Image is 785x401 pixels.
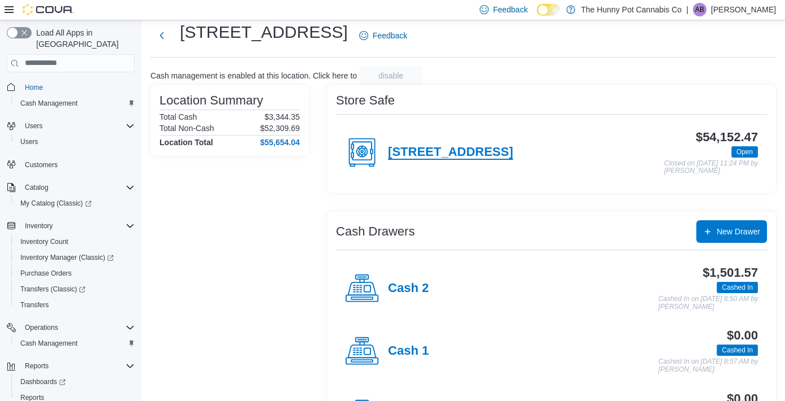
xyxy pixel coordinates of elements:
button: Operations [20,321,63,334]
span: Feedback [493,4,528,15]
h4: Cash 1 [388,344,429,359]
span: Operations [20,321,135,334]
button: Operations [2,320,139,335]
span: Dashboards [16,375,135,389]
button: Next [150,24,173,47]
span: Cash Management [20,99,77,108]
h6: Total Cash [159,112,197,121]
h6: Total Non-Cash [159,124,214,133]
p: Cash management is enabled at this location. Click here to [150,71,357,80]
p: Cashed In on [DATE] 8:50 AM by [PERSON_NAME] [658,295,758,311]
a: Dashboards [16,375,70,389]
a: Transfers [16,298,53,312]
span: Inventory Count [16,235,135,249]
span: Cashed In [722,282,753,293]
button: Customers [2,156,139,173]
span: Cashed In [717,282,758,293]
a: Transfers (Classic) [16,282,90,296]
a: Transfers (Classic) [11,281,139,297]
button: Inventory [20,219,57,233]
button: Users [20,119,47,133]
span: Catalog [25,183,48,192]
a: Inventory Manager (Classic) [11,250,139,265]
span: Transfers [20,300,49,310]
span: Purchase Orders [20,269,72,278]
button: Catalog [2,180,139,195]
h3: $54,152.47 [696,130,758,144]
a: My Catalog (Classic) [16,197,96,210]
a: Inventory Count [16,235,73,249]
button: Inventory [2,218,139,234]
a: Cash Management [16,337,82,350]
span: Open [736,147,753,157]
button: Users [2,118,139,134]
span: My Catalog (Classic) [16,197,135,210]
a: Feedback [355,24,412,47]
h3: Cash Drawers [336,225,415,238]
span: My Catalog (Classic) [20,199,92,208]
a: Home [20,81,48,94]
button: Cash Management [11,95,139,111]
button: Reports [2,358,139,374]
input: Dark Mode [537,4,560,16]
h3: Location Summary [159,94,263,107]
span: AB [695,3,704,16]
a: Inventory Manager (Classic) [16,251,118,264]
a: Users [16,135,42,149]
a: Purchase Orders [16,267,76,280]
span: Operations [25,323,58,332]
a: Cash Management [16,97,82,110]
span: Inventory Manager (Classic) [20,253,114,262]
button: Home [2,79,139,95]
button: New Drawer [696,220,767,243]
h3: $0.00 [727,329,758,342]
h1: [STREET_ADDRESS] [180,21,348,43]
p: [PERSON_NAME] [711,3,776,16]
span: Purchase Orders [16,267,135,280]
span: Feedback [373,30,407,41]
h3: $1,501.57 [702,266,758,280]
span: New Drawer [717,226,760,237]
span: Cash Management [16,337,135,350]
span: Cashed In [717,345,758,356]
span: Catalog [20,181,135,194]
h4: [STREET_ADDRESS] [388,145,513,160]
button: Inventory Count [11,234,139,250]
span: Transfers (Classic) [16,282,135,296]
a: My Catalog (Classic) [11,195,139,211]
span: Reports [20,359,135,373]
span: Inventory Count [20,237,68,246]
p: Cashed In on [DATE] 8:57 AM by [PERSON_NAME] [658,358,758,373]
a: Dashboards [11,374,139,390]
span: Cash Management [16,97,135,110]
h4: Cash 2 [388,281,429,296]
span: Users [25,121,42,130]
span: Dashboards [20,377,66,386]
button: Purchase Orders [11,265,139,281]
h3: Store Safe [336,94,395,107]
button: Users [11,134,139,150]
button: disable [359,67,422,85]
span: Customers [20,158,135,172]
img: Cova [23,4,74,15]
span: Cashed In [722,345,753,355]
p: $3,344.35 [265,112,300,121]
span: Users [20,137,38,146]
p: Closed on [DATE] 11:24 PM by [PERSON_NAME] [664,160,758,175]
p: The Hunny Pot Cannabis Co [581,3,682,16]
span: Transfers [16,298,135,312]
p: $52,309.69 [260,124,300,133]
span: Users [20,119,135,133]
span: Home [25,83,43,92]
span: Customers [25,160,58,169]
button: Cash Management [11,335,139,351]
h4: Location Total [159,138,213,147]
span: Transfers (Classic) [20,285,85,294]
span: Inventory [20,219,135,233]
span: Users [16,135,135,149]
span: Load All Apps in [GEOGRAPHIC_DATA] [32,27,135,50]
span: Inventory [25,221,53,230]
h4: $55,654.04 [260,138,300,147]
span: Home [20,80,135,94]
